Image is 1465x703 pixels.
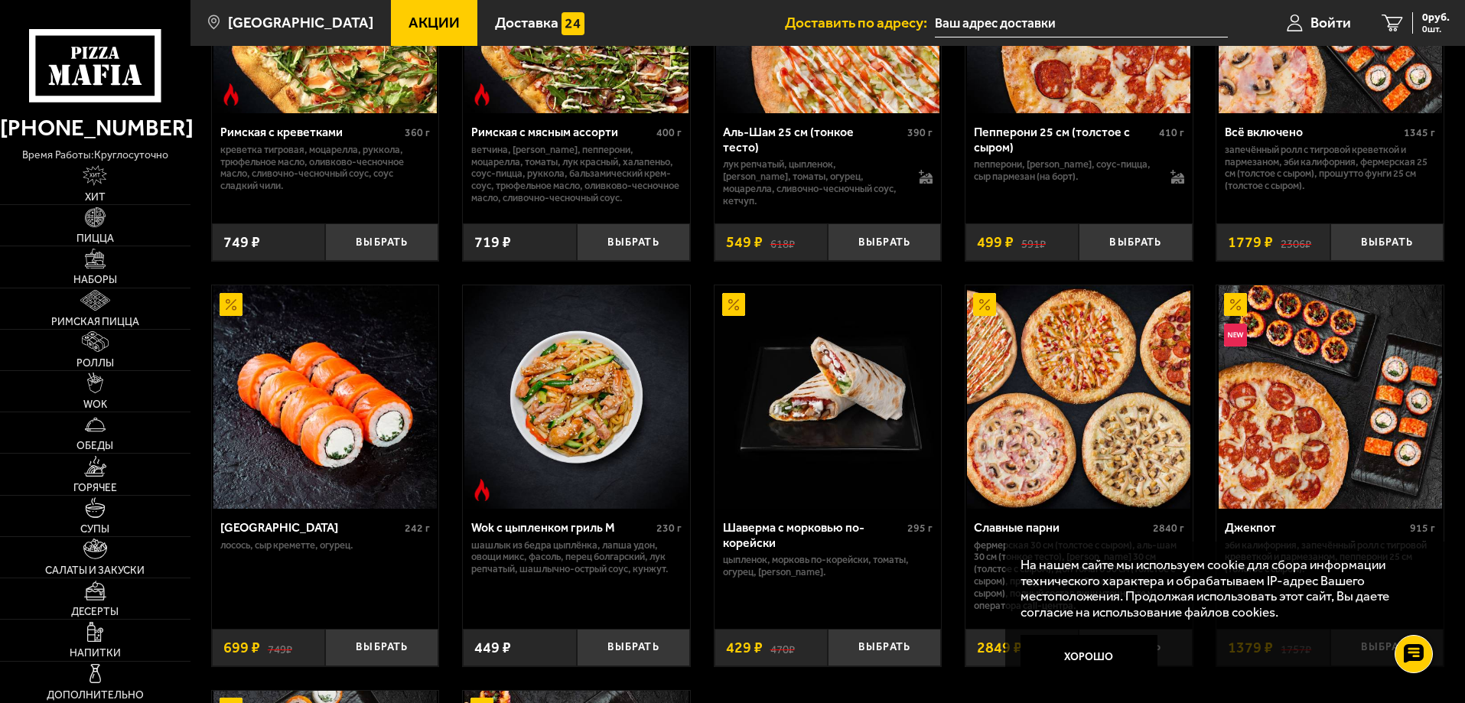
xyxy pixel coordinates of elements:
span: 749 ₽ [223,235,260,250]
s: 591 ₽ [1021,235,1046,250]
span: 360 г [405,126,430,139]
span: Роллы [77,358,114,369]
span: Акции [409,15,460,30]
p: пепперони, [PERSON_NAME], соус-пицца, сыр пармезан (на борт). [974,158,1155,183]
s: 749 ₽ [268,640,292,656]
p: На нашем сайте мы используем cookie для сбора информации технического характера и обрабатываем IP... [1021,557,1421,620]
button: Выбрать [828,629,941,666]
p: цыпленок, морковь по-корейски, томаты, огурец, [PERSON_NAME]. [723,554,933,578]
span: Наборы [73,275,117,285]
span: 1779 ₽ [1228,235,1273,250]
span: Обеды [77,441,113,451]
img: Новинка [1224,324,1247,347]
button: Выбрать [828,223,941,261]
p: креветка тигровая, моцарелла, руккола, трюфельное масло, оливково-чесночное масло, сливочно-чесно... [220,144,431,193]
span: 2840 г [1153,522,1184,535]
span: 429 ₽ [726,640,763,656]
p: Эби Калифорния, Запечённый ролл с тигровой креветкой и пармезаном, Пепперони 25 см (толстое с сыр... [1225,539,1435,576]
div: Шаверма с морковью по-корейски [723,520,904,549]
span: 410 г [1159,126,1184,139]
div: Джекпот [1225,520,1406,535]
span: Дополнительно [47,690,144,701]
div: [GEOGRAPHIC_DATA] [220,520,402,535]
img: Акционный [220,293,243,316]
button: Выбрать [1330,223,1444,261]
span: 230 г [656,522,682,535]
span: Римская пицца [51,317,139,327]
button: Выбрать [577,223,690,261]
span: Десерты [71,607,119,617]
div: Пепперони 25 см (толстое с сыром) [974,125,1155,154]
span: 400 г [656,126,682,139]
s: 470 ₽ [770,640,795,656]
a: Острое блюдоWok с цыпленком гриль M [463,285,690,509]
p: Фермерская 30 см (толстое с сыром), Аль-Шам 30 см (тонкое тесто), [PERSON_NAME] 30 см (толстое с ... [974,539,1184,613]
p: лосось, Сыр креметте, огурец. [220,539,431,552]
input: Ваш адрес доставки [935,9,1228,37]
button: Выбрать [325,629,438,666]
span: Войти [1310,15,1351,30]
span: 499 ₽ [977,235,1014,250]
div: Римская с креветками [220,125,402,139]
img: Острое блюдо [220,83,243,106]
span: Горячее [73,483,117,493]
span: [GEOGRAPHIC_DATA] [228,15,373,30]
span: 0 руб. [1422,12,1450,23]
a: АкционныйНовинкаДжекпот [1216,285,1444,509]
a: АкционныйШаверма с морковью по-корейски [715,285,942,509]
img: Wok с цыпленком гриль M [464,285,688,509]
span: 0 шт. [1422,24,1450,34]
span: 719 ₽ [474,235,511,250]
span: Напитки [70,648,121,659]
img: Акционный [722,293,745,316]
span: 242 г [405,522,430,535]
div: Славные парни [974,520,1149,535]
div: Римская с мясным ассорти [471,125,653,139]
a: АкционныйФиладельфия [212,285,439,509]
span: Пицца [77,233,114,244]
img: Акционный [973,293,996,316]
span: 549 ₽ [726,235,763,250]
img: Острое блюдо [470,479,493,502]
span: Супы [80,524,109,535]
img: Филадельфия [213,285,437,509]
img: Острое блюдо [470,83,493,106]
s: 618 ₽ [770,235,795,250]
span: Доставить по адресу: [785,15,935,30]
p: ветчина, [PERSON_NAME], пепперони, моцарелла, томаты, лук красный, халапеньо, соус-пицца, руккола... [471,144,682,205]
img: Шаверма с морковью по-корейски [716,285,939,509]
span: Доставка [495,15,558,30]
div: Wok с цыпленком гриль M [471,520,653,535]
s: 2306 ₽ [1281,235,1311,250]
span: 699 ₽ [223,640,260,656]
img: Акционный [1224,293,1247,316]
div: Аль-Шам 25 см (тонкое тесто) [723,125,904,154]
span: 449 ₽ [474,640,511,656]
span: 1345 г [1404,126,1435,139]
span: 295 г [907,522,933,535]
span: Салаты и закуски [45,565,145,576]
button: Выбрать [577,629,690,666]
a: АкционныйСлавные парни [965,285,1193,509]
span: 390 г [907,126,933,139]
span: WOK [83,399,107,410]
span: 915 г [1410,522,1435,535]
div: Всё включено [1225,125,1400,139]
p: шашлык из бедра цыплёнка, лапша удон, овощи микс, фасоль, перец болгарский, лук репчатый, шашлычн... [471,539,682,576]
button: Хорошо [1021,635,1158,681]
button: Выбрать [1079,223,1192,261]
p: лук репчатый, цыпленок, [PERSON_NAME], томаты, огурец, моцарелла, сливочно-чесночный соус, кетчуп. [723,158,904,207]
button: Выбрать [325,223,438,261]
img: Джекпот [1219,285,1442,509]
p: Запечённый ролл с тигровой креветкой и пармезаном, Эби Калифорния, Фермерская 25 см (толстое с сы... [1225,144,1435,193]
img: Славные парни [967,285,1190,509]
span: 2849 ₽ [977,640,1022,656]
span: Хит [85,192,106,203]
img: 15daf4d41897b9f0e9f617042186c801.svg [562,12,584,35]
